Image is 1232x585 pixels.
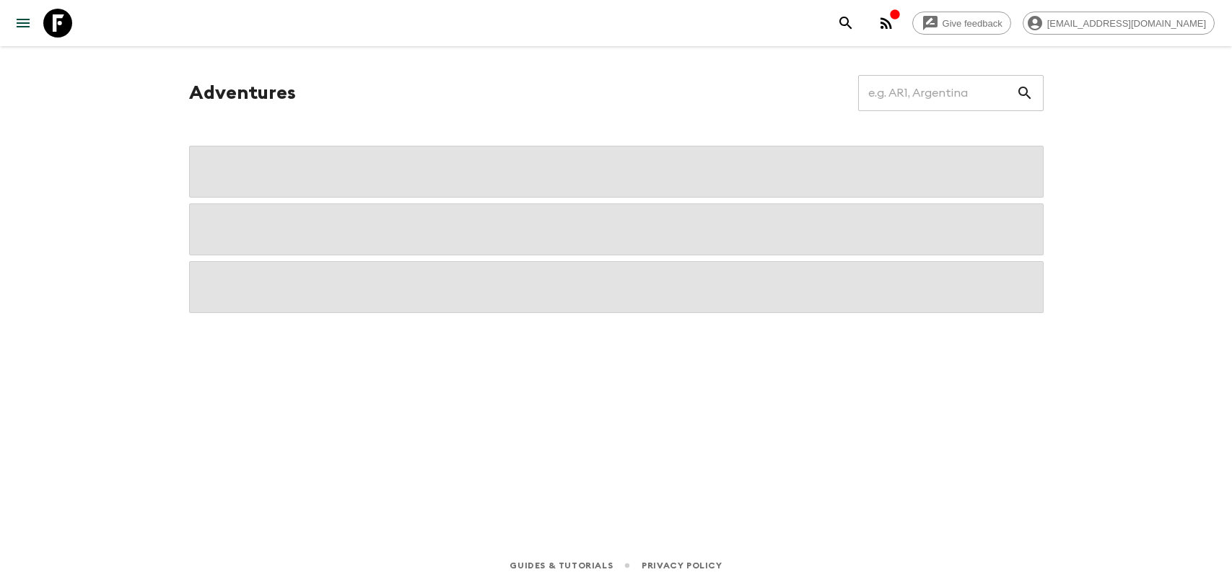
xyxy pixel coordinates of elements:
a: Privacy Policy [642,558,722,573]
span: [EMAIL_ADDRESS][DOMAIN_NAME] [1039,18,1214,29]
h1: Adventures [189,79,296,107]
div: [EMAIL_ADDRESS][DOMAIN_NAME] [1023,12,1215,35]
button: search adventures [831,9,860,38]
button: menu [9,9,38,38]
span: Give feedback [935,18,1010,29]
input: e.g. AR1, Argentina [858,73,1016,113]
a: Guides & Tutorials [510,558,613,573]
a: Give feedback [912,12,1011,35]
